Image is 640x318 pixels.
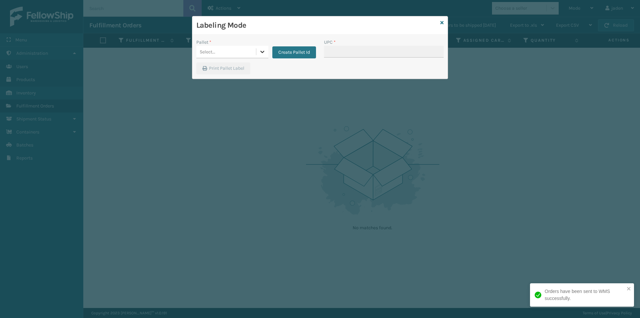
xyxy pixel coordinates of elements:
button: Create Pallet Id [272,46,316,58]
h3: Labeling Mode [196,20,438,30]
button: close [627,286,631,292]
label: Pallet [196,39,211,46]
label: UPC [324,39,336,46]
div: Orders have been sent to WMS successfully. [545,288,625,302]
button: Print Pallet Label [196,62,250,74]
div: Select... [200,48,215,55]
